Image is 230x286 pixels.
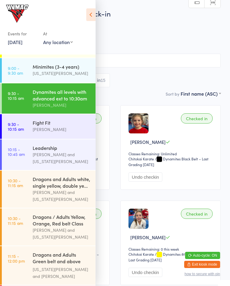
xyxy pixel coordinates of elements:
div: Dragons and Adults white, single yellow, double ye... [33,176,90,189]
a: 10:30 -11:15 amDragons / Adults Yellow, Orange, Red belt Class[PERSON_NAME] and [US_STATE][PERSON... [2,208,96,246]
div: [PERSON_NAME] and [US_STATE][PERSON_NAME] [33,227,90,240]
div: Classes Remaining: 0 this week [128,246,214,252]
div: Fight Fit [33,119,90,126]
input: Search [9,54,221,67]
span: [PERSON_NAME] [130,234,166,240]
div: Chitokai Karate [128,252,154,257]
div: First name (ASC) [181,90,221,97]
div: [PERSON_NAME] and [US_STATE][PERSON_NAME] [33,189,90,203]
div: Any location [43,39,73,45]
div: Dragons and Adults Green belt and above Advanced C... [33,251,90,266]
a: 9:30 -10:15 amFight Fit[PERSON_NAME] [2,114,96,139]
a: 11:15 -12:00 pmDragons and Adults Green belt and above Advanced C...[US_STATE][PERSON_NAME] and [... [2,246,96,285]
div: At [43,29,73,39]
a: 9:30 -10:15 amDynamites all levels with advanced ext to 10:30am[PERSON_NAME] [2,83,96,114]
a: 9:00 -9:30 amMinimites (3-4 years)[US_STATE][PERSON_NAME] [2,58,96,83]
span: Chitokai Karate [9,39,221,45]
h2: Dynamites all levels… Check-in [9,8,221,18]
div: Checked in [181,209,213,219]
img: image1739165780.png [128,209,149,229]
span: [PERSON_NAME] [130,139,166,145]
label: Sort by [166,91,179,97]
time: 10:30 - 11:15 am [8,178,23,188]
span: [DATE] 9:30am [9,21,211,27]
time: 9:00 - 9:30 am [8,66,23,75]
div: Chitokai Karate [128,156,154,161]
time: 10:30 - 11:15 am [8,216,23,225]
img: Hunter Valley Martial Arts Centre Morisset [6,4,28,23]
div: [PERSON_NAME] [33,102,90,109]
button: Auto-cycle: ON [185,252,220,259]
div: 15 [101,78,105,83]
time: 10:15 - 10:45 am [8,147,25,156]
a: 10:15 -10:45 amLeadership[PERSON_NAME] and [US_STATE][PERSON_NAME] [2,139,96,170]
div: [US_STATE][PERSON_NAME] and [PERSON_NAME] [33,266,90,280]
a: 10:30 -11:15 amDragons and Adults white, single yellow, double ye...[PERSON_NAME] and [US_STATE][... [2,171,96,208]
time: 9:30 - 10:15 am [8,91,24,100]
img: image1680589734.png [128,113,149,133]
div: Dynamites all levels with advanced ext to 10:30am [33,88,90,102]
span: Desk [9,33,211,39]
div: Classes Remaining: Unlimited [128,151,214,156]
div: Events for [8,29,37,39]
a: [DATE] [8,39,22,45]
button: Exit kiosk mode [184,261,220,268]
button: Undo checkin [128,172,162,182]
time: 11:15 - 12:00 pm [8,254,25,263]
div: Checked in [181,113,213,124]
div: Leadership [33,144,90,151]
div: [PERSON_NAME] and [US_STATE][PERSON_NAME] [33,151,90,165]
span: / Dynamites Black Belt – Last Grading [DATE] [128,156,208,167]
div: [PERSON_NAME] [33,126,90,133]
div: [US_STATE][PERSON_NAME] [33,70,90,77]
span: / Dynamites 8th kyu Yellow – Last Grading [DATE] [128,252,208,262]
span: [PERSON_NAME] [9,27,211,33]
div: Minimites (3-4 years) [33,63,90,70]
button: how to secure with pin [184,272,220,276]
time: 9:30 - 10:15 am [8,122,24,131]
div: Dragons / Adults Yellow, Orange, Red belt Class [33,213,90,227]
button: Undo checkin [128,268,162,277]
